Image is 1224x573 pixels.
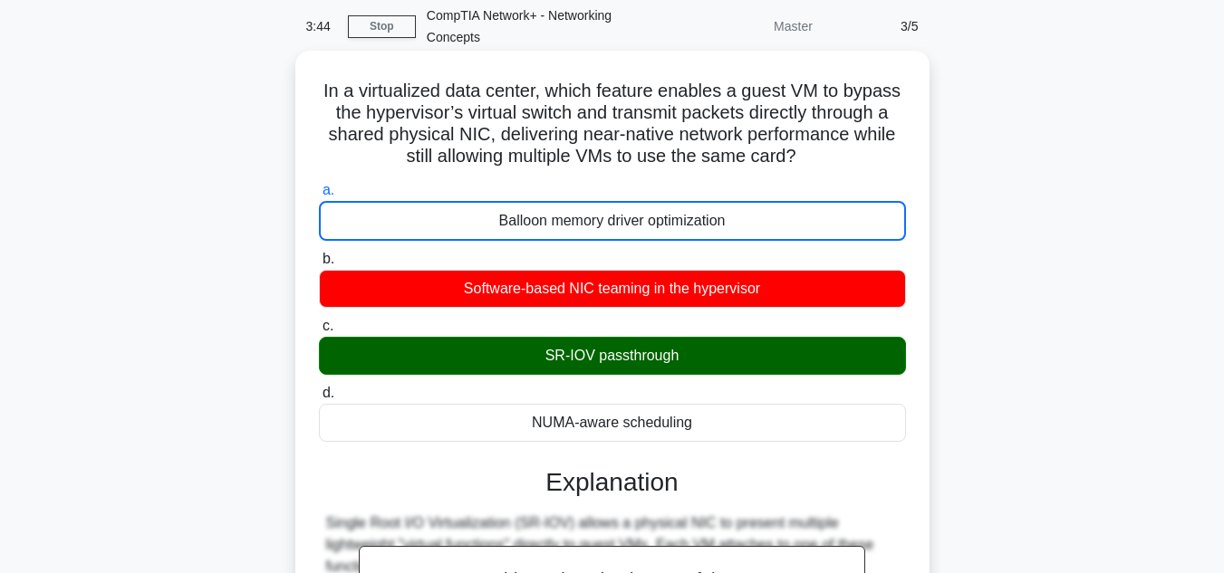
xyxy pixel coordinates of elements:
[323,385,334,400] span: d.
[323,318,333,333] span: c.
[319,404,906,442] div: NUMA-aware scheduling
[323,182,334,197] span: a.
[330,467,895,498] h3: Explanation
[319,337,906,375] div: SR-IOV passthrough
[348,15,416,38] a: Stop
[319,270,906,308] div: Software-based NIC teaming in the hypervisor
[323,251,334,266] span: b.
[295,8,348,44] div: 3:44
[319,201,906,241] div: Balloon memory driver optimization
[665,8,824,44] div: Master
[824,8,930,44] div: 3/5
[317,80,908,168] h5: In a virtualized data center, which feature enables a guest VM to bypass the hypervisor’s virtual...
